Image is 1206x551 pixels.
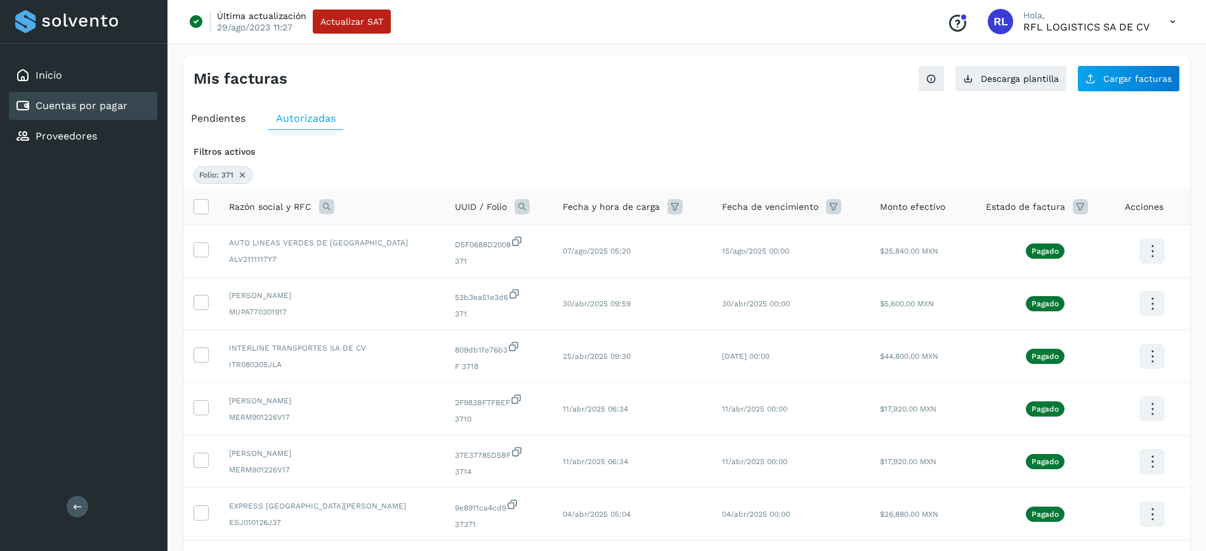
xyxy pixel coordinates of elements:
[229,500,435,512] span: EXPRESS [GEOGRAPHIC_DATA][PERSON_NAME]
[955,65,1067,92] button: Descarga plantilla
[229,412,435,423] span: MERM901226V17
[229,342,435,354] span: INTERLINE TRANSPORTES SA DE CV
[563,405,628,413] span: 11/abr/2025 06:34
[1077,65,1180,92] button: Cargar facturas
[9,62,157,89] div: Inicio
[455,308,542,320] span: 371
[722,405,787,413] span: 11/abr/2025 00:00
[229,237,435,249] span: AUTO LINEAS VERDES DE [GEOGRAPHIC_DATA]
[1032,247,1059,256] p: Pagado
[880,247,938,256] span: $35,840.00 MXN
[563,299,631,308] span: 30/abr/2025 09:59
[229,464,435,476] span: MERM901226V17
[455,498,542,514] span: 9e8911ca4cd9
[880,352,938,361] span: $44,800.00 MXN
[1032,299,1059,308] p: Pagado
[455,235,542,250] span: D5F0688D2008
[986,200,1065,214] span: Estado de factura
[191,112,246,124] span: Pendientes
[880,510,938,519] span: $26,880.00 MXN
[880,457,936,466] span: $17,920.00 MXN
[217,22,292,33] p: 29/ago/2023 11:27
[199,169,233,181] span: Folio: 371
[276,112,336,124] span: Autorizadas
[1103,74,1172,83] span: Cargar facturas
[722,510,790,519] span: 04/abr/2025 00:00
[1023,10,1150,21] p: Hola,
[1023,21,1150,33] p: RFL LOGISTICS SA DE CV
[36,69,62,81] a: Inicio
[455,340,542,356] span: 809db1fe76b3
[455,519,542,530] span: 37371
[880,200,945,214] span: Monto efectivo
[455,466,542,477] span: 3714
[455,413,542,425] span: 3710
[722,352,770,361] span: [DATE] 00:00
[1125,200,1163,214] span: Acciones
[229,395,435,406] span: [PERSON_NAME]
[1032,405,1059,413] p: Pagado
[36,100,128,112] a: Cuentas por pagar
[229,306,435,318] span: MUPA770301917
[1032,457,1059,466] p: Pagado
[229,448,435,459] span: [PERSON_NAME]
[229,290,435,301] span: [PERSON_NAME]
[193,70,287,88] h4: Mis facturas
[722,457,787,466] span: 11/abr/2025 00:00
[563,352,631,361] span: 25/abr/2025 09:30
[563,200,660,214] span: Fecha y hora de carga
[9,122,157,150] div: Proveedores
[722,299,790,308] span: 30/abr/2025 00:00
[880,299,934,308] span: $5,600.00 MXN
[193,145,1180,159] div: Filtros activos
[217,10,306,22] p: Última actualización
[36,130,97,142] a: Proveedores
[563,247,631,256] span: 07/ago/2025 05:20
[455,446,542,461] span: 37E37785D5BF
[1032,510,1059,519] p: Pagado
[193,166,253,184] div: Folio: 371
[563,510,631,519] span: 04/abr/2025 05:04
[455,393,542,408] span: 2F983BF7FBEF
[229,200,311,214] span: Razón social y RFC
[313,10,391,34] button: Actualizar SAT
[981,74,1059,83] span: Descarga plantilla
[455,288,542,303] span: 53b3ea51e3d6
[455,200,507,214] span: UUID / Folio
[722,247,789,256] span: 15/ago/2025 00:00
[722,200,818,214] span: Fecha de vencimiento
[320,17,383,26] span: Actualizar SAT
[229,517,435,528] span: ESJ010126J37
[9,92,157,120] div: Cuentas por pagar
[455,361,542,372] span: F 3718
[1032,352,1059,361] p: Pagado
[455,256,542,267] span: 371
[563,457,628,466] span: 11/abr/2025 06:34
[229,254,435,265] span: ALV2111117Y7
[880,405,936,413] span: $17,920.00 MXN
[229,359,435,370] span: ITR080305JLA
